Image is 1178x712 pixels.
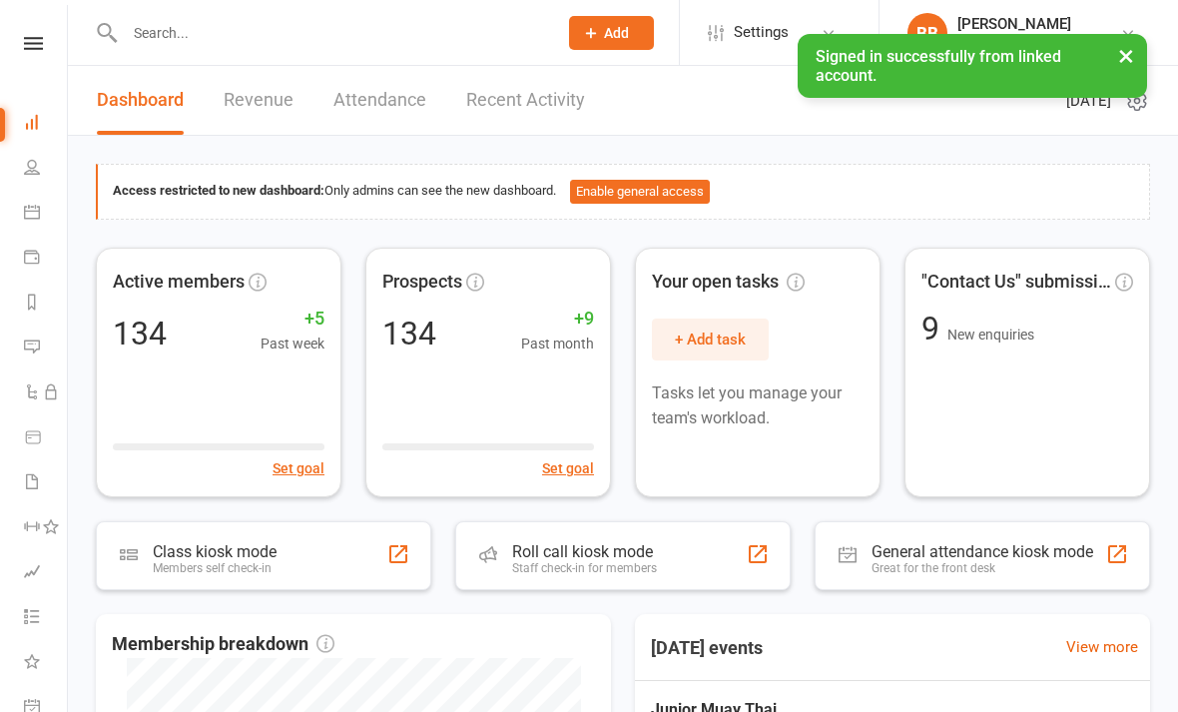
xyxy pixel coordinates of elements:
div: 134 [382,318,436,350]
button: Set goal [542,457,594,479]
a: What's New [24,641,69,686]
div: Roll call kiosk mode [512,542,657,561]
span: Signed in successfully from linked account. [816,47,1061,85]
button: × [1108,34,1144,77]
span: Past week [261,333,324,355]
a: Dashboard [24,102,69,147]
span: Membership breakdown [112,630,334,659]
span: Prospects [382,268,462,297]
span: Active members [113,268,245,297]
span: +9 [521,305,594,334]
button: Enable general access [570,180,710,204]
div: [PERSON_NAME] [957,15,1071,33]
div: Only admins can see the new dashboard. [113,180,1134,204]
div: BB [907,13,947,53]
div: The Fight Society [957,33,1071,51]
strong: Access restricted to new dashboard: [113,183,324,198]
div: Members self check-in [153,561,277,575]
span: New enquiries [947,327,1034,343]
div: General attendance kiosk mode [872,542,1093,561]
a: Product Sales [24,416,69,461]
a: Assessments [24,551,69,596]
a: People [24,147,69,192]
span: Add [604,25,629,41]
a: Payments [24,237,69,282]
span: "Contact Us" submissions [921,268,1111,297]
h3: [DATE] events [635,630,779,666]
span: Past month [521,333,594,355]
button: + Add task [652,319,769,360]
a: Calendar [24,192,69,237]
span: 9 [921,310,947,348]
input: Search... [119,19,543,47]
p: Tasks let you manage your team's workload. [652,380,864,431]
button: Set goal [273,457,324,479]
div: Class kiosk mode [153,542,277,561]
span: Your open tasks [652,268,805,297]
a: Reports [24,282,69,327]
button: Add [569,16,654,50]
div: Staff check-in for members [512,561,657,575]
span: +5 [261,305,324,334]
a: View more [1066,635,1138,659]
span: Settings [734,10,789,55]
div: 134 [113,318,167,350]
div: Great for the front desk [872,561,1093,575]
